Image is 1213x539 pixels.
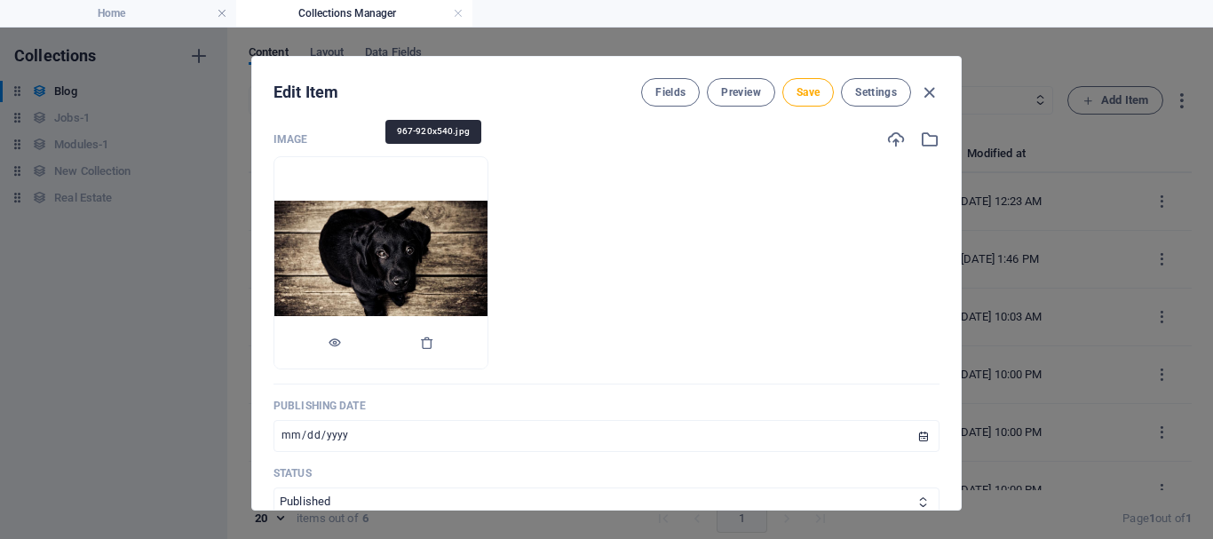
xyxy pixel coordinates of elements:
[707,78,774,107] button: Preview
[274,82,338,103] h2: Edit Item
[655,85,686,99] span: Fields
[328,336,342,350] i: Preview
[797,85,820,99] span: Save
[920,130,939,149] i: Select from file manager or stock photos
[841,78,911,107] button: Settings
[274,201,488,326] img: 967-920x540.jpg
[855,85,897,99] span: Settings
[641,78,700,107] button: Fields
[721,85,760,99] span: Preview
[274,466,939,480] p: Status
[274,399,939,413] p: Publishing Date
[782,78,834,107] button: Save
[420,336,434,350] i: Delete
[274,132,308,147] p: Image
[236,4,472,23] h4: Collections Manager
